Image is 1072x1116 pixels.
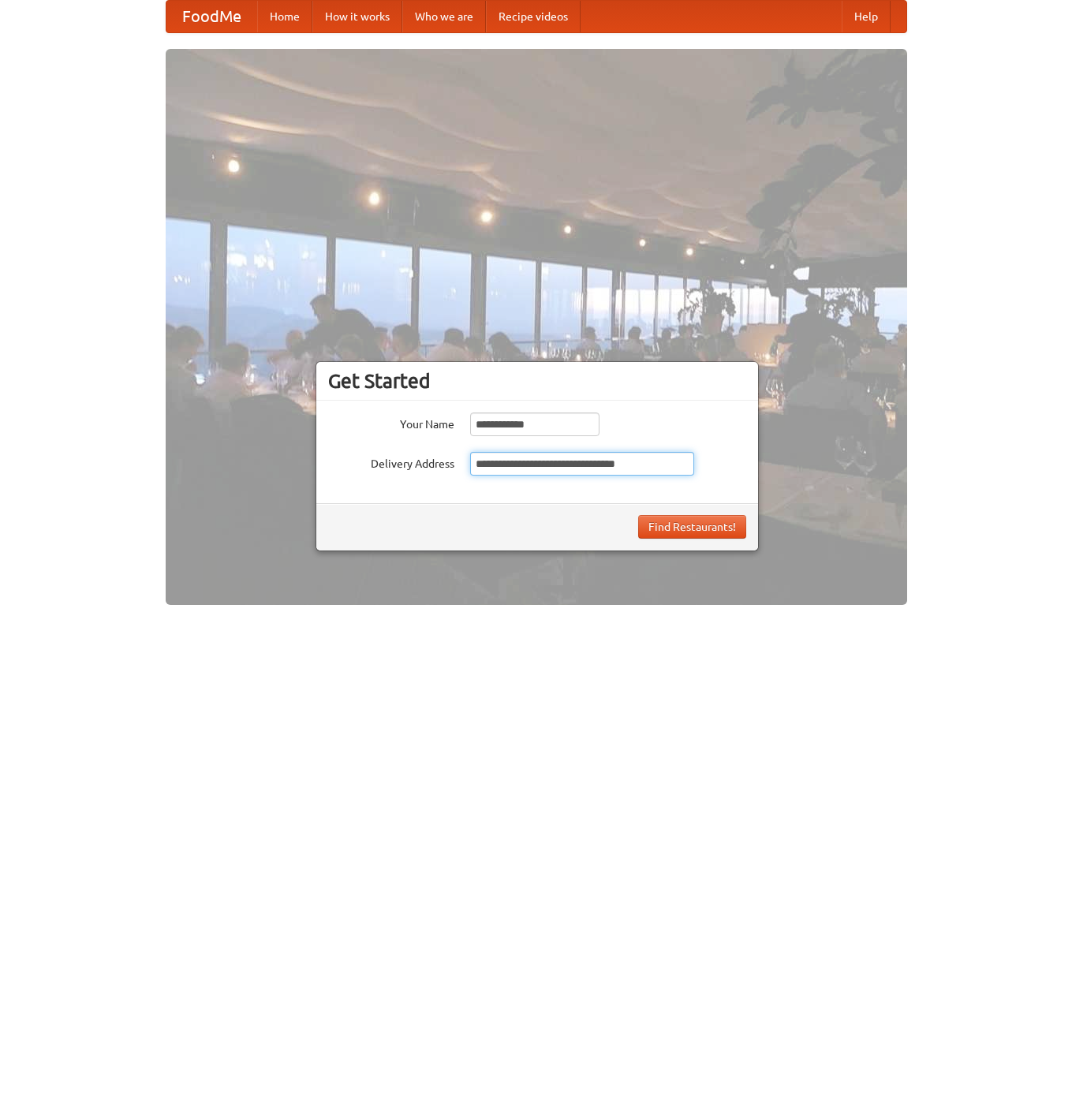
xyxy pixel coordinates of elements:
label: Your Name [328,412,454,432]
a: Who we are [402,1,486,32]
h3: Get Started [328,369,746,393]
a: Home [257,1,312,32]
a: How it works [312,1,402,32]
label: Delivery Address [328,452,454,472]
a: FoodMe [166,1,257,32]
a: Help [842,1,891,32]
a: Recipe videos [486,1,581,32]
button: Find Restaurants! [638,515,746,539]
